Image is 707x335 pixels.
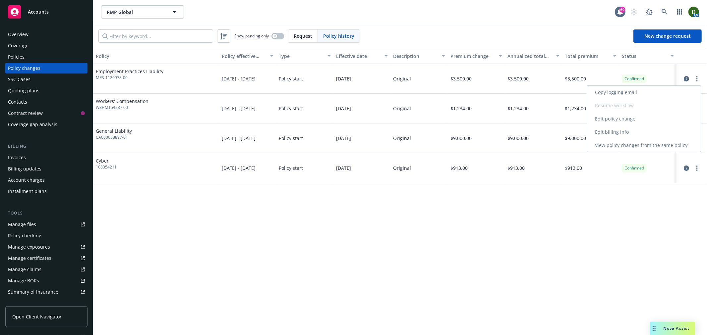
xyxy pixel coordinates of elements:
a: Manage exposures [5,242,88,252]
div: Manage BORs [8,275,39,286]
a: more [693,164,701,172]
div: Policies [8,52,25,62]
button: Policy effective dates [219,48,276,64]
button: Policy [93,48,219,64]
button: Status [619,48,677,64]
div: Coverage [8,40,29,51]
a: Policy AI ingestions [5,298,88,309]
a: SSC Cases [5,74,88,85]
span: Accounts [28,9,49,15]
span: Show pending only [234,33,269,39]
div: Coverage gap analysis [8,119,57,130]
div: Quoting plans [8,85,39,96]
span: 108354211 [96,164,117,170]
span: Cyber [96,157,117,164]
span: $1,234.00 [565,105,586,112]
div: Manage files [8,219,36,230]
a: Edit policy change [587,112,701,125]
a: Coverage gap analysis [5,119,88,130]
div: Original [393,105,411,112]
img: photo [688,7,699,17]
span: $1,234.00 [507,105,529,112]
div: Invoices [8,152,26,163]
button: Effective date [333,48,391,64]
button: Premium change [448,48,505,64]
span: Open Client Navigator [12,313,62,320]
button: Type [276,48,333,64]
span: $3,500.00 [565,75,586,82]
a: Policies [5,52,88,62]
a: Manage claims [5,264,88,275]
div: Total premium [565,53,610,60]
span: Policy history [323,32,354,39]
div: Tools [5,210,88,216]
span: $913.00 [507,165,525,171]
span: General Liability [96,127,132,134]
span: New change request [644,33,691,39]
a: Billing updates [5,164,88,174]
span: $913.00 [450,165,468,171]
div: Overview [8,29,29,40]
span: [DATE] [336,75,351,82]
span: [DATE] - [DATE] [222,135,256,142]
span: Confirmed [624,76,644,82]
span: $3,500.00 [507,75,529,82]
span: [DATE] [336,105,351,112]
a: Invoices [5,152,88,163]
span: WZF M154237 00 [96,105,148,111]
a: Manage certificates [5,253,88,263]
input: Filter by keyword... [98,29,213,43]
a: Quoting plans [5,85,88,96]
div: Account charges [8,175,45,185]
div: Status [622,53,667,60]
span: Nova Assist [664,325,690,331]
span: [DATE] - [DATE] [222,105,256,112]
a: Search [658,5,671,19]
span: $9,000.00 [507,135,529,142]
a: Manage files [5,219,88,230]
span: MPS-1120978-00 [96,75,163,81]
div: Contacts [8,97,27,107]
span: $9,000.00 [565,135,586,142]
div: Manage claims [8,264,41,275]
span: $913.00 [565,165,582,171]
div: Policy changes [8,63,40,73]
a: Overview [5,29,88,40]
div: Effective date [336,53,381,60]
span: CA000058897-01 [96,134,132,140]
span: [DATE] - [DATE] [222,75,256,82]
div: Premium change [450,53,495,60]
span: RMP Global [107,9,164,16]
a: Summary of insurance [5,287,88,297]
a: more [693,75,701,83]
a: Accounts [5,3,88,21]
div: Billing updates [8,164,41,174]
div: Policy checking [8,230,41,241]
a: circleInformation [682,164,690,172]
span: [DATE] [336,135,351,142]
a: New change request [633,29,702,43]
span: Policy start [279,165,303,171]
a: Copy logging email [587,86,701,99]
div: Original [393,165,411,171]
span: Policy start [279,105,303,112]
div: Description [393,53,438,60]
a: Start snowing [627,5,641,19]
button: Description [390,48,448,64]
a: Installment plans [5,186,88,197]
span: $1,234.00 [450,105,472,112]
a: View policy changes from the same policy [587,139,701,152]
div: Manage exposures [8,242,50,252]
a: Coverage [5,40,88,51]
button: Nova Assist [650,322,695,335]
div: Annualized total premium change [507,53,552,60]
div: SSC Cases [8,74,30,85]
div: Manage certificates [8,253,51,263]
div: Original [393,75,411,82]
div: 60 [619,7,625,13]
div: Policy [96,53,216,60]
a: Edit billing info [587,125,701,139]
a: Manage BORs [5,275,88,286]
div: Policy effective dates [222,53,266,60]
